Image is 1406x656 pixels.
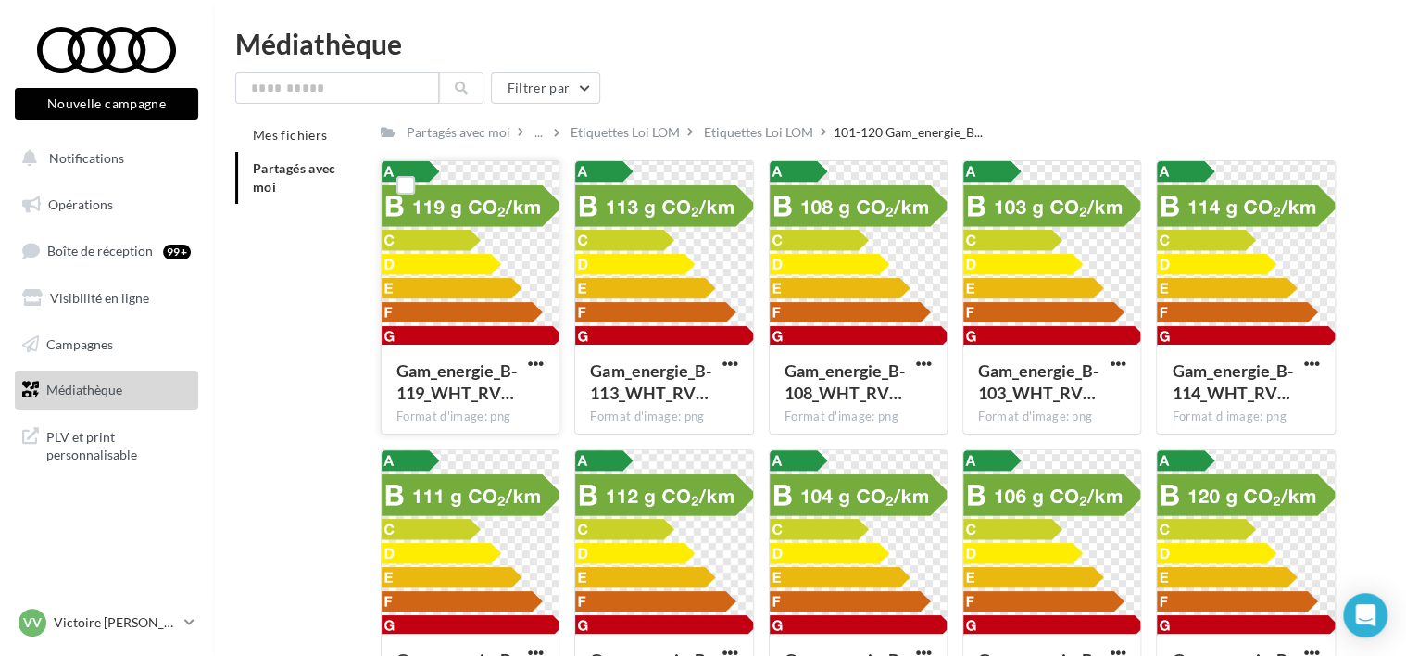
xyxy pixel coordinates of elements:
[253,160,336,195] span: Partagés avec moi
[396,409,544,425] div: Format d'image: png
[11,139,195,178] button: Notifications
[54,613,177,632] p: Victoire [PERSON_NAME]
[15,605,198,640] a: VV Victoire [PERSON_NAME]
[48,196,113,212] span: Opérations
[785,409,932,425] div: Format d'image: png
[47,243,153,259] span: Boîte de réception
[253,127,327,143] span: Mes fichiers
[1172,409,1319,425] div: Format d'image: png
[978,360,1098,403] span: Gam_energie_B-103_WHT_RVB_PNG_1080PX
[978,409,1125,425] div: Format d'image: png
[11,231,202,271] a: Boîte de réception99+
[491,72,600,104] button: Filtrer par
[15,88,198,120] button: Nouvelle campagne
[11,325,202,364] a: Campagnes
[1343,593,1387,637] div: Open Intercom Messenger
[590,409,737,425] div: Format d'image: png
[396,360,517,403] span: Gam_energie_B-119_WHT_RVB_PNG_1080PX
[11,371,202,410] a: Médiathèque
[1172,360,1292,403] span: Gam_energie_B-114_WHT_RVB_PNG_1080PX
[531,120,546,145] div: ...
[49,150,124,166] span: Notifications
[163,245,191,259] div: 99+
[407,123,510,142] div: Partagés avec moi
[46,382,122,397] span: Médiathèque
[11,417,202,472] a: PLV et print personnalisable
[785,360,905,403] span: Gam_energie_B-108_WHT_RVB_PNG_1080PX
[23,613,42,632] span: VV
[235,30,1384,57] div: Médiathèque
[571,123,680,142] div: Etiquettes Loi LOM
[704,123,813,142] div: Etiquettes Loi LOM
[834,123,983,142] span: 101-120 Gam_energie_B...
[11,279,202,318] a: Visibilité en ligne
[50,290,149,306] span: Visibilité en ligne
[11,185,202,224] a: Opérations
[46,424,191,464] span: PLV et print personnalisable
[590,360,710,403] span: Gam_energie_B-113_WHT_RVB_PNG_1080PX
[46,335,113,351] span: Campagnes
